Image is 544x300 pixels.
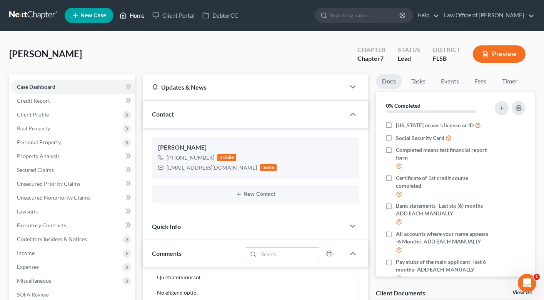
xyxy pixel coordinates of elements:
a: Docs [376,74,402,89]
span: Unsecured Nonpriority Claims [17,194,90,201]
span: [PERSON_NAME] [9,48,82,59]
div: Lead [398,54,421,63]
span: Personal Property [17,139,61,145]
span: SOFA Review [17,291,49,298]
span: 7 [380,55,384,62]
div: Chapter [357,54,385,63]
div: Status [398,45,421,54]
button: New Contact [158,191,353,197]
input: Search... [259,248,320,261]
span: Case Dashboard [17,83,55,90]
a: Property Analysis [11,149,135,163]
span: Contact [152,110,174,118]
span: Completed means test financial report form [396,146,489,162]
a: Tasks [405,74,432,89]
a: Events [435,74,465,89]
span: Unsecured Priority Claims [17,180,80,187]
span: Expenses [17,263,39,270]
div: District [433,45,461,54]
a: Home [116,8,149,22]
div: [PHONE_NUMBER] [167,154,214,162]
span: 1 [534,274,540,280]
div: Updates & News [152,83,336,91]
div: [EMAIL_ADDRESS][DOMAIN_NAME] [167,164,257,172]
a: Client Portal [149,8,199,22]
span: Quick Info [152,223,181,230]
a: Law Office of [PERSON_NAME] [440,8,534,22]
span: Social Security Card [396,134,444,142]
iframe: Intercom live chat [518,274,536,292]
a: Timer [496,74,524,89]
a: Fees [468,74,493,89]
div: Client Documents [376,289,425,297]
span: Comments [152,250,182,257]
span: Credit Report [17,97,50,104]
a: Secured Claims [11,163,135,177]
span: Codebtors Insiders & Notices [17,236,87,242]
span: Property Analysis [17,153,60,159]
strong: 0% Completed [386,102,421,109]
span: Income [17,250,35,256]
span: Executory Contracts [17,222,66,228]
span: [US_STATE] driver's license or ID [396,122,474,129]
span: Lawsuits [17,208,38,215]
span: All accounts where your name appears -6 Months- ADD EACH MANUALLY [396,230,489,245]
button: Preview [473,45,526,63]
a: Unsecured Priority Claims [11,177,135,191]
span: Pay stubs of the main applicant -last 6 months- ADD EACH MANUALLY [396,258,489,273]
a: Help [414,8,439,22]
span: Client Profile [17,111,49,118]
div: home [260,164,277,171]
span: Secured Claims [17,167,54,173]
a: View All [512,290,532,295]
span: Real Property [17,125,50,132]
div: FLSB [433,54,461,63]
input: Search by name... [330,8,400,22]
span: Miscellaneous [17,277,51,284]
span: Certificate of 1st credit course completed [396,174,489,190]
div: [PERSON_NAME] [158,143,353,152]
span: Bank statements -Last six (6) months- ADD EACH MANUALLY [396,202,489,217]
a: Executory Contracts [11,218,135,232]
div: mobile [217,154,237,161]
a: Lawsuits [11,205,135,218]
a: Unsecured Nonpriority Claims [11,191,135,205]
a: Case Dashboard [11,80,135,94]
span: New Case [80,13,106,18]
a: DebtorCC [199,8,242,22]
div: Chapter [357,45,385,54]
a: Credit Report [11,94,135,108]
